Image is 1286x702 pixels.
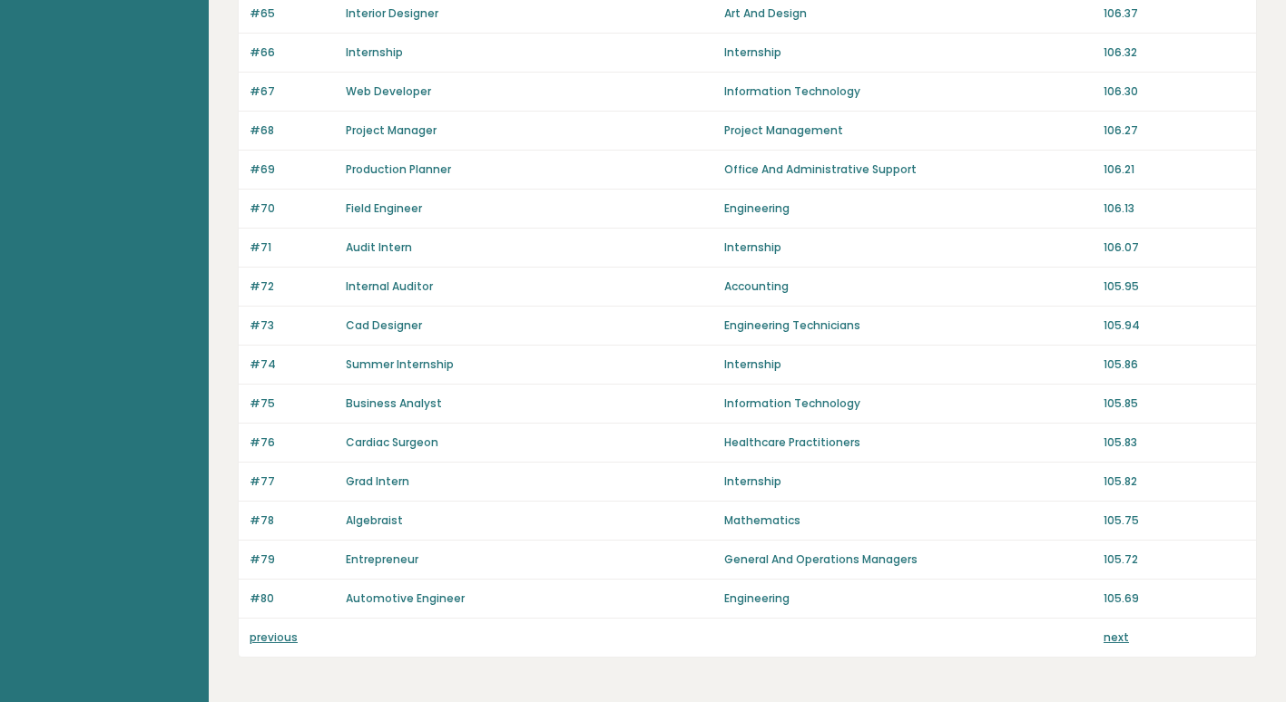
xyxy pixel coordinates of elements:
p: 105.86 [1104,356,1245,373]
p: #66 [250,44,335,61]
p: Mathematics [724,512,1093,529]
p: Internship [724,473,1093,490]
p: 106.30 [1104,83,1245,100]
a: Grad Intern [346,473,409,489]
p: #77 [250,473,335,490]
p: #74 [250,356,335,373]
p: #70 [250,200,335,217]
p: #69 [250,161,335,178]
p: Information Technology [724,83,1093,100]
a: Audit Intern [346,239,412,255]
a: Interior Designer [346,5,438,21]
p: 106.21 [1104,161,1245,178]
a: Internal Auditor [346,278,433,294]
p: 105.85 [1104,395,1245,412]
p: #80 [250,590,335,607]
p: Project Management [724,122,1093,139]
p: 106.32 [1104,44,1245,61]
p: General And Operations Managers [724,551,1093,568]
p: #67 [250,83,335,100]
p: 105.75 [1104,512,1245,529]
p: Engineering Technicians [724,317,1093,334]
p: 105.83 [1104,434,1245,451]
p: #65 [250,5,335,22]
p: 105.72 [1104,551,1245,568]
p: 106.37 [1104,5,1245,22]
p: 106.13 [1104,200,1245,217]
p: Engineering [724,200,1093,217]
p: #75 [250,395,335,412]
a: Project Manager [346,122,437,138]
a: Field Engineer [346,200,422,216]
p: Art And Design [724,5,1093,22]
p: Accounting [724,278,1093,295]
a: next [1104,629,1129,645]
p: Internship [724,356,1093,373]
p: Information Technology [724,395,1093,412]
a: Summer Internship [346,356,454,372]
p: 105.82 [1104,473,1245,490]
a: Internship [346,44,403,60]
a: Web Developer [346,83,431,99]
p: Healthcare Practitioners [724,434,1093,451]
p: Internship [724,239,1093,256]
p: 106.07 [1104,239,1245,256]
a: Cad Designer [346,317,422,333]
p: 106.27 [1104,122,1245,139]
p: #78 [250,512,335,529]
p: Engineering [724,590,1093,607]
a: Cardiac Surgeon [346,434,438,450]
p: 105.69 [1104,590,1245,607]
p: 105.94 [1104,317,1245,334]
p: #68 [250,122,335,139]
a: Production Planner [346,161,451,177]
p: #72 [250,278,335,295]
a: Algebraist [346,512,403,528]
a: previous [250,629,298,645]
p: Internship [724,44,1093,61]
p: #79 [250,551,335,568]
a: Entrepreneur [346,551,418,567]
p: Office And Administrative Support [724,161,1093,178]
p: #73 [250,317,335,334]
p: 105.95 [1104,278,1245,295]
p: #76 [250,434,335,451]
a: Business Analyst [346,395,442,411]
a: Automotive Engineer [346,590,465,606]
p: #71 [250,239,335,256]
